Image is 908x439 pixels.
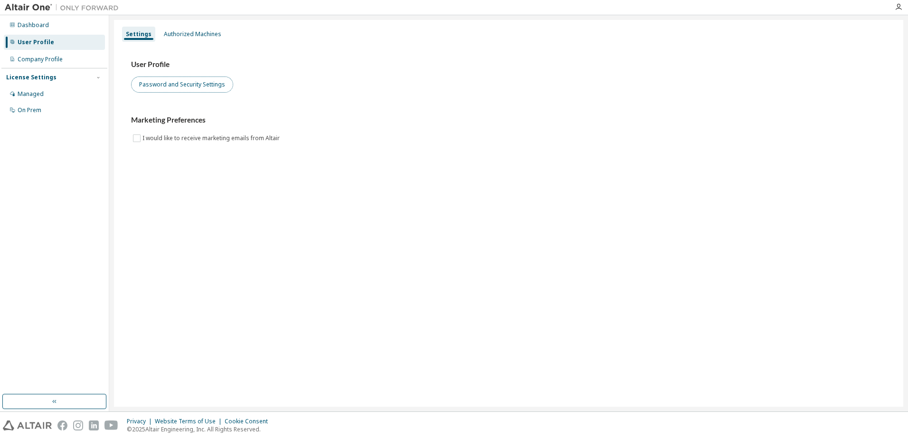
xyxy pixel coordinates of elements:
div: Cookie Consent [225,418,274,425]
div: On Prem [18,106,41,114]
div: Dashboard [18,21,49,29]
div: Managed [18,90,44,98]
div: User Profile [18,38,54,46]
img: facebook.svg [57,420,67,430]
div: Authorized Machines [164,30,221,38]
p: © 2025 Altair Engineering, Inc. All Rights Reserved. [127,425,274,433]
img: linkedin.svg [89,420,99,430]
div: Privacy [127,418,155,425]
label: I would like to receive marketing emails from Altair [142,133,282,144]
div: Settings [126,30,151,38]
img: youtube.svg [104,420,118,430]
img: instagram.svg [73,420,83,430]
img: Altair One [5,3,123,12]
div: Company Profile [18,56,63,63]
div: Website Terms of Use [155,418,225,425]
button: Password and Security Settings [131,76,233,93]
img: altair_logo.svg [3,420,52,430]
div: License Settings [6,74,57,81]
h3: User Profile [131,60,886,69]
h3: Marketing Preferences [131,115,886,125]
